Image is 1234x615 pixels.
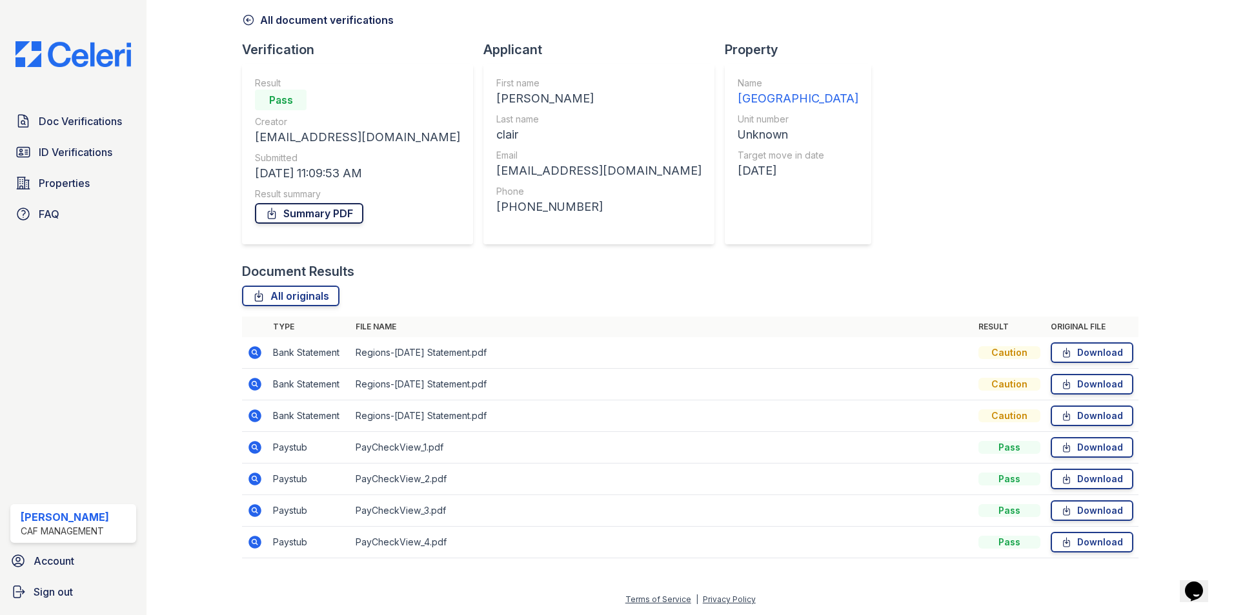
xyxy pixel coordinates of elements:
[496,113,702,126] div: Last name
[255,188,460,200] div: Result summary
[496,185,702,198] div: Phone
[39,206,59,222] span: FAQ
[1051,469,1133,489] a: Download
[268,464,350,495] td: Paystub
[738,77,858,108] a: Name [GEOGRAPHIC_DATA]
[34,584,73,600] span: Sign out
[496,90,702,108] div: [PERSON_NAME]
[268,400,350,432] td: Bank Statement
[255,77,460,90] div: Result
[255,203,363,224] a: Summary PDF
[350,337,973,369] td: Regions-[DATE] Statement.pdf
[350,432,973,464] td: PayCheckView_1.pdf
[255,151,460,164] div: Submitted
[10,201,136,227] a: FAQ
[696,594,698,604] div: |
[1051,532,1133,552] a: Download
[978,378,1040,391] div: Caution
[738,90,858,108] div: [GEOGRAPHIC_DATA]
[350,400,973,432] td: Regions-[DATE] Statement.pdf
[738,77,858,90] div: Name
[496,77,702,90] div: First name
[268,317,350,337] th: Type
[350,527,973,558] td: PayCheckView_4.pdf
[978,536,1040,549] div: Pass
[625,594,691,604] a: Terms of Service
[39,175,90,191] span: Properties
[738,126,858,144] div: Unknown
[496,149,702,162] div: Email
[268,337,350,369] td: Bank Statement
[738,162,858,180] div: [DATE]
[978,441,1040,454] div: Pass
[1051,374,1133,395] a: Download
[39,113,122,129] span: Doc Verifications
[5,41,141,67] img: CE_Logo_Blue-a8612792a0a2168367f1c8372b55b34899dd931a85d93a1a3d3e32e68fde9ad4.png
[496,126,702,144] div: clair
[268,495,350,527] td: Paystub
[1046,317,1138,337] th: Original file
[268,369,350,400] td: Bank Statement
[350,369,973,400] td: Regions-[DATE] Statement.pdf
[1051,437,1133,458] a: Download
[255,128,460,146] div: [EMAIL_ADDRESS][DOMAIN_NAME]
[1051,500,1133,521] a: Download
[738,113,858,126] div: Unit number
[496,198,702,216] div: [PHONE_NUMBER]
[10,139,136,165] a: ID Verifications
[496,162,702,180] div: [EMAIL_ADDRESS][DOMAIN_NAME]
[10,108,136,134] a: Doc Verifications
[242,12,394,28] a: All document verifications
[1180,563,1221,602] iframe: chat widget
[242,41,483,59] div: Verification
[1051,342,1133,363] a: Download
[1051,405,1133,426] a: Download
[34,553,74,569] span: Account
[350,464,973,495] td: PayCheckView_2.pdf
[978,409,1040,422] div: Caution
[978,473,1040,485] div: Pass
[978,504,1040,517] div: Pass
[255,90,307,110] div: Pass
[10,170,136,196] a: Properties
[350,317,973,337] th: File name
[21,509,109,525] div: [PERSON_NAME]
[21,525,109,538] div: CAF Management
[39,144,112,160] span: ID Verifications
[268,527,350,558] td: Paystub
[483,41,725,59] div: Applicant
[255,115,460,128] div: Creator
[268,432,350,464] td: Paystub
[973,317,1046,337] th: Result
[725,41,882,59] div: Property
[978,346,1040,359] div: Caution
[255,164,460,182] div: [DATE] 11:09:53 AM
[242,262,354,280] div: Document Results
[5,579,141,605] a: Sign out
[242,286,339,306] a: All originals
[703,594,756,604] a: Privacy Policy
[350,495,973,527] td: PayCheckView_3.pdf
[5,548,141,574] a: Account
[738,149,858,162] div: Target move in date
